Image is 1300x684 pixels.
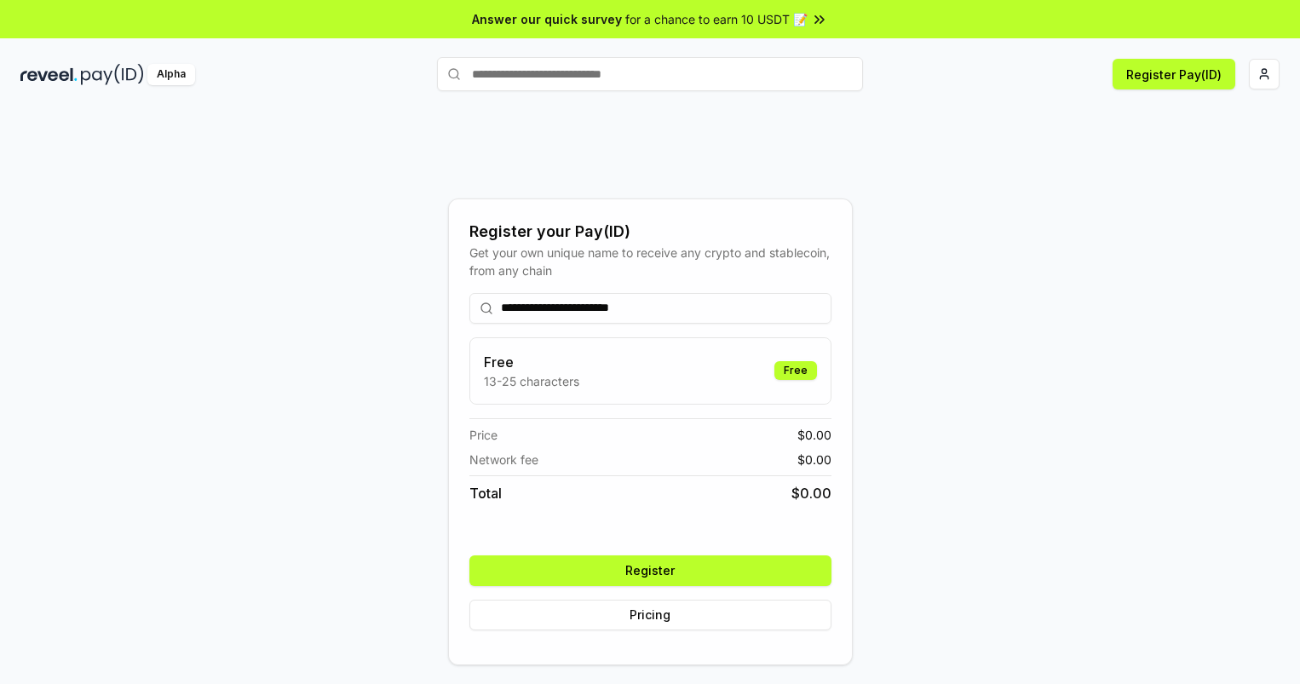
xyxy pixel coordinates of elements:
[469,426,498,444] span: Price
[797,426,831,444] span: $ 0.00
[797,451,831,468] span: $ 0.00
[1113,59,1235,89] button: Register Pay(ID)
[469,555,831,586] button: Register
[147,64,195,85] div: Alpha
[484,352,579,372] h3: Free
[791,483,831,503] span: $ 0.00
[469,244,831,279] div: Get your own unique name to receive any crypto and stablecoin, from any chain
[774,361,817,380] div: Free
[472,10,622,28] span: Answer our quick survey
[469,451,538,468] span: Network fee
[20,64,78,85] img: reveel_dark
[469,600,831,630] button: Pricing
[484,372,579,390] p: 13-25 characters
[81,64,144,85] img: pay_id
[469,483,502,503] span: Total
[469,220,831,244] div: Register your Pay(ID)
[625,10,808,28] span: for a chance to earn 10 USDT 📝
